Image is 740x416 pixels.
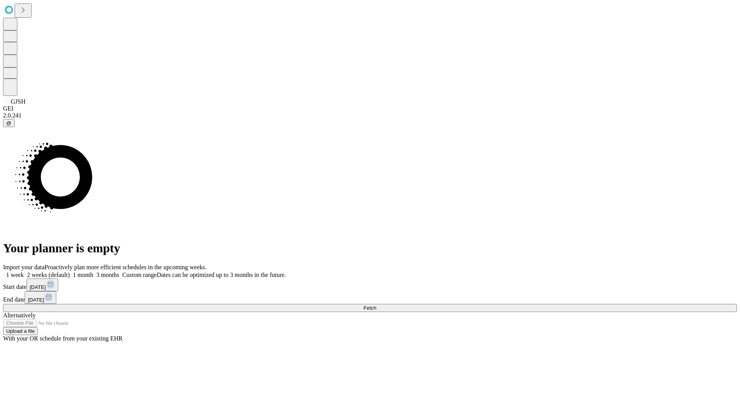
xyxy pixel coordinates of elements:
span: Custom range [122,272,156,278]
span: 3 months [96,272,119,278]
div: Start date [3,278,737,291]
span: Dates can be optimized up to 3 months in the future. [157,272,286,278]
span: [DATE] [28,297,44,303]
span: 1 week [6,272,24,278]
div: GEI [3,105,737,112]
button: @ [3,119,15,127]
span: GJSH [11,98,25,105]
button: [DATE] [25,291,56,304]
div: End date [3,291,737,304]
span: Fetch [363,305,376,311]
span: Proactively plan more efficient schedules in the upcoming weeks. [45,264,207,270]
span: @ [6,120,12,126]
span: Alternatively [3,312,35,319]
h1: Your planner is empty [3,241,737,255]
span: 2 weeks (default) [27,272,70,278]
span: [DATE] [30,284,46,290]
button: Fetch [3,304,737,312]
div: 2.0.241 [3,112,737,119]
button: [DATE] [27,278,58,291]
span: With your OR schedule from your existing EHR [3,335,123,342]
span: Import your data [3,264,45,270]
button: Upload a file [3,327,38,335]
span: 1 month [73,272,93,278]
